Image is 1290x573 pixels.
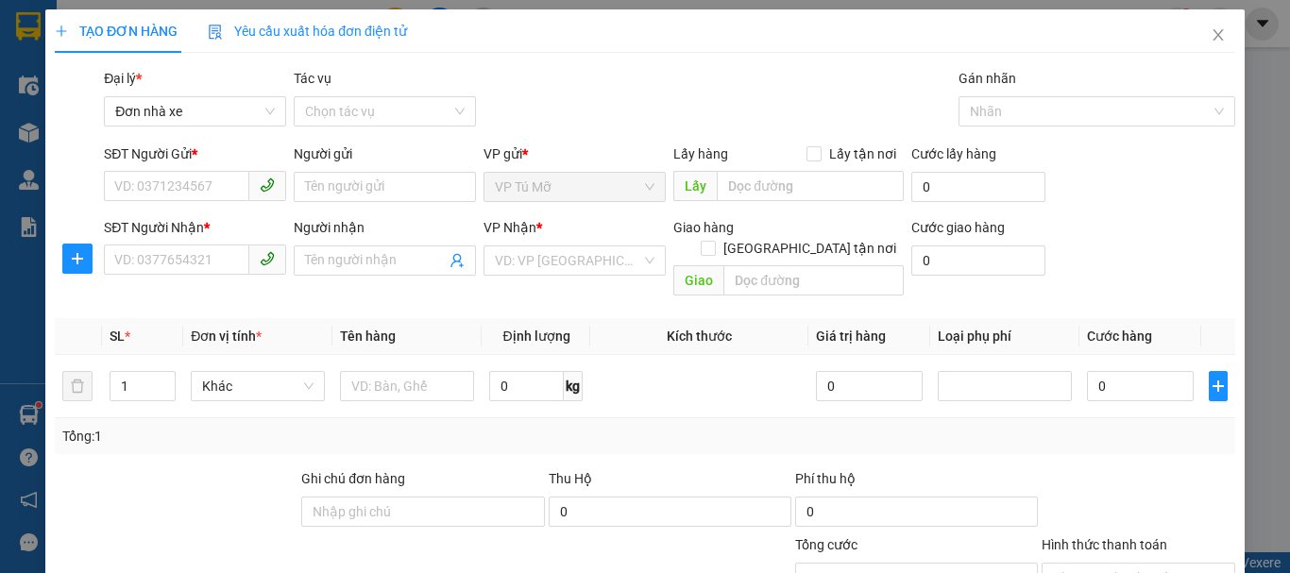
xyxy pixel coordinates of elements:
span: Tên hàng [340,329,396,344]
label: Cước giao hàng [910,220,1004,235]
span: Lấy [673,171,717,201]
input: 0 [815,371,922,401]
input: Dọc đường [717,171,903,201]
th: Loại phụ phí [930,318,1079,355]
input: VD: Bàn, Ghế [340,371,474,401]
span: plus [1210,379,1227,394]
div: Tổng: 1 [62,426,500,447]
label: Gán nhãn [959,71,1016,86]
span: Kích thước [667,329,732,344]
span: Giá trị hàng [815,329,885,344]
span: Thu Hộ [548,471,591,486]
span: phone [260,251,275,266]
span: Đơn vị tính [191,329,262,344]
span: Giao hàng [673,220,734,235]
span: Lấy hàng [673,146,728,161]
span: Định lượng [502,329,569,344]
div: Người gửi [294,143,476,164]
span: phone [260,177,275,193]
span: close [1211,27,1226,42]
div: Người nhận [294,217,476,238]
span: Khác [202,372,314,400]
img: icon [208,25,223,40]
button: plus [62,244,93,274]
span: VP Nhận [484,220,536,235]
div: SĐT Người Gửi [104,143,286,164]
span: user-add [450,253,465,268]
span: kg [564,371,583,401]
label: Tác vụ [294,71,331,86]
span: Đơn nhà xe [115,97,275,126]
button: delete [62,371,93,401]
span: plus [55,25,68,38]
span: SL [110,329,125,344]
div: VP gửi [484,143,666,164]
button: plus [1209,371,1228,401]
span: Đại lý [104,71,142,86]
span: Tổng cước [795,537,857,552]
span: Yêu cầu xuất hóa đơn điện tử [208,24,407,39]
div: Phí thu hộ [795,468,1038,497]
span: Cước hàng [1087,329,1152,344]
label: Hình thức thanh toán [1042,537,1167,552]
button: Close [1192,9,1245,62]
span: TẠO ĐƠN HÀNG [55,24,178,39]
input: Ghi chú đơn hàng [301,497,544,527]
span: plus [63,251,92,266]
input: Cước giao hàng [910,245,1045,276]
input: Cước lấy hàng [910,172,1045,202]
span: Lấy tận nơi [821,143,903,164]
label: Cước lấy hàng [910,146,995,161]
input: Dọc đường [723,265,903,295]
span: [GEOGRAPHIC_DATA] tận nơi [715,238,903,259]
label: Ghi chú đơn hàng [301,471,405,486]
div: SĐT Người Nhận [104,217,286,238]
span: VP Tú Mỡ [495,173,654,201]
span: Giao [673,265,723,295]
